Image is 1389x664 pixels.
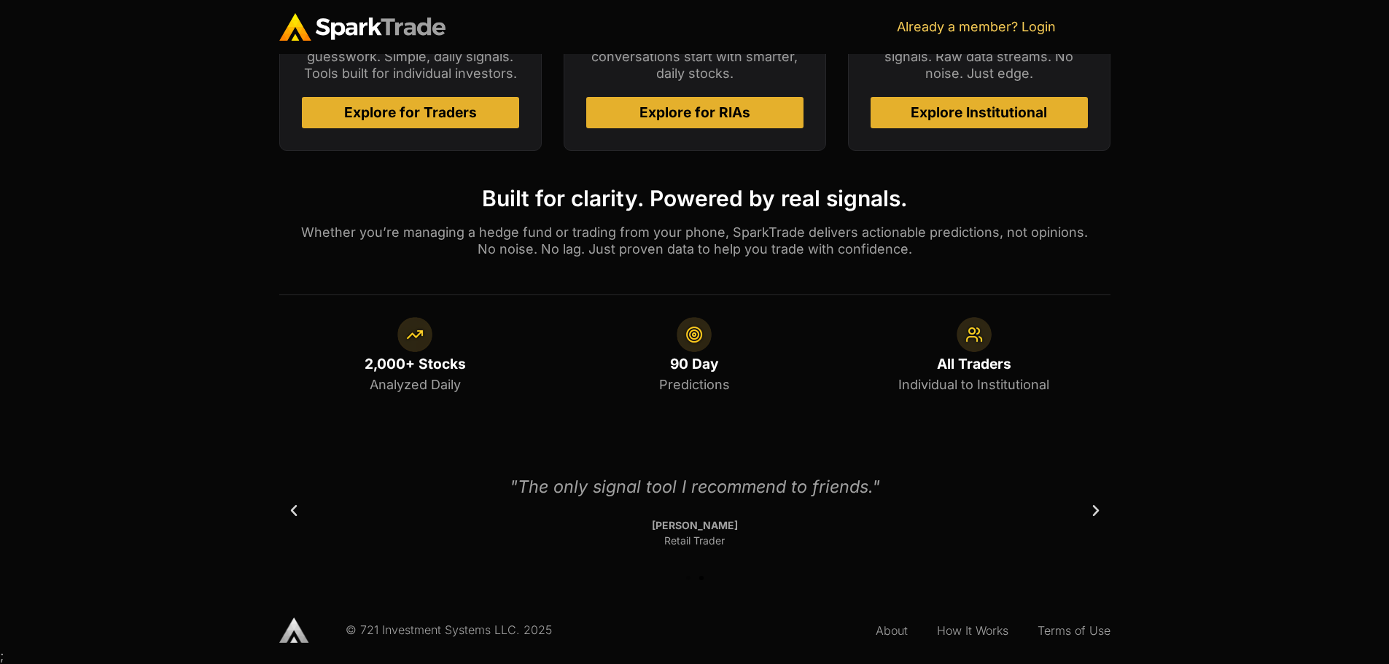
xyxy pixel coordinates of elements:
h4: Built for clarity. Powered by real signals. [279,187,1110,209]
nav: Menu [861,614,1125,647]
div: Previous slide [287,504,301,518]
p: Individual to Institutional [838,376,1110,393]
span: Go to slide 2 [699,576,704,580]
div: "The only signal tool I recommend to friends." [314,474,1075,499]
div: Next slide [1089,504,1103,518]
span: Explore for RIAs [639,106,750,120]
p: Whether you’re managing a hedge fund or trading from your phone, SparkTrade delivers actionable p... [279,224,1110,258]
span: 2,000+ Stocks [365,355,466,372]
span: Retail Trader [652,533,738,548]
a: About [861,614,922,647]
span: All Traders [937,355,1011,372]
p: Predictions [559,376,830,393]
span: Go to slide 1 [686,576,690,580]
span: 21 Investment Systems LLC. 2025 [367,622,552,637]
span: © 7 [346,622,367,637]
p: Confident trades: no code, no guesswork. Simple, daily signals. Tools built for individual invest... [302,31,519,82]
a: Terms of Use [1023,614,1125,647]
div: 2 / 2 [300,459,1089,563]
p: Scalable alpha. Institutional grade signals. Raw data streams. No noise. Just edge. [871,31,1088,82]
a: Explore for Traders [302,97,519,128]
div: Slides [300,459,1089,592]
span: 90 Day [670,355,719,372]
p: Analyzed Daily [279,376,551,393]
a: How It Works [922,614,1023,647]
a: Already a member? Login [897,19,1056,34]
a: Explore for RIAs [586,97,804,128]
span: [PERSON_NAME] [652,517,738,533]
a: Explore Institutional [871,97,1088,128]
span: Explore for Traders [344,106,477,120]
p: Stronger client plans and conversations start with smarter, daily stocks. [586,31,804,82]
span: Explore Institutional [911,106,1047,120]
